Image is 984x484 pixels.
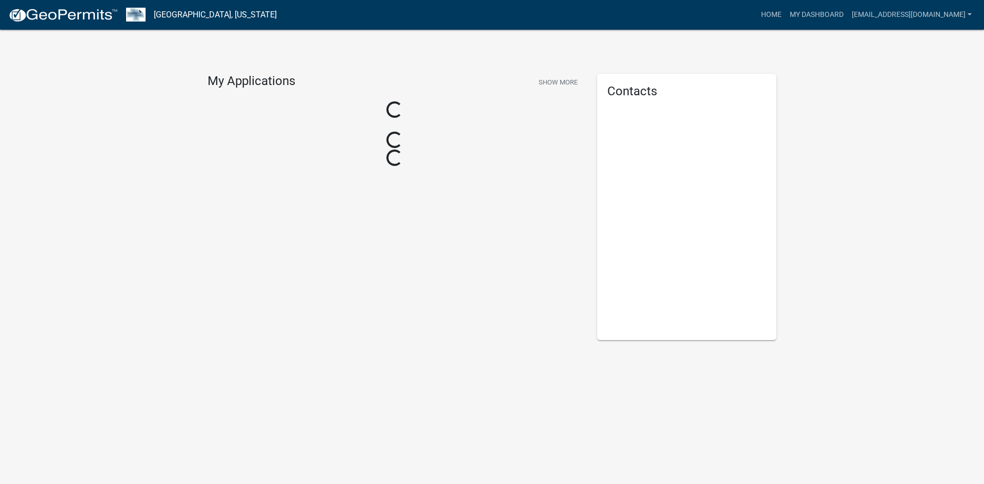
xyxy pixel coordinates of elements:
button: Show More [535,74,582,91]
a: [EMAIL_ADDRESS][DOMAIN_NAME] [848,5,976,25]
img: Wabasha County, Minnesota [126,8,146,22]
a: [GEOGRAPHIC_DATA], [US_STATE] [154,6,277,24]
a: My Dashboard [786,5,848,25]
a: Home [757,5,786,25]
h4: My Applications [208,74,295,89]
h5: Contacts [607,84,766,99]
